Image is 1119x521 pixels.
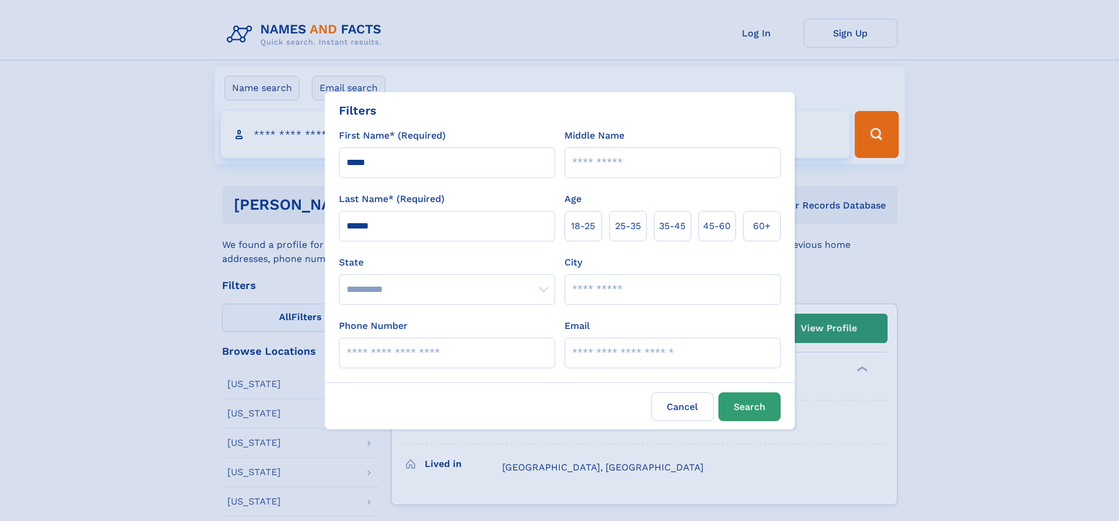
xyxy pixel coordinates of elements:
[718,392,781,421] button: Search
[564,192,582,206] label: Age
[339,102,377,119] div: Filters
[564,129,624,143] label: Middle Name
[339,256,555,270] label: State
[339,319,408,333] label: Phone Number
[703,219,731,233] span: 45‑60
[651,392,714,421] label: Cancel
[339,192,445,206] label: Last Name* (Required)
[659,219,685,233] span: 35‑45
[571,219,595,233] span: 18‑25
[564,319,590,333] label: Email
[615,219,641,233] span: 25‑35
[339,129,446,143] label: First Name* (Required)
[753,219,771,233] span: 60+
[564,256,582,270] label: City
